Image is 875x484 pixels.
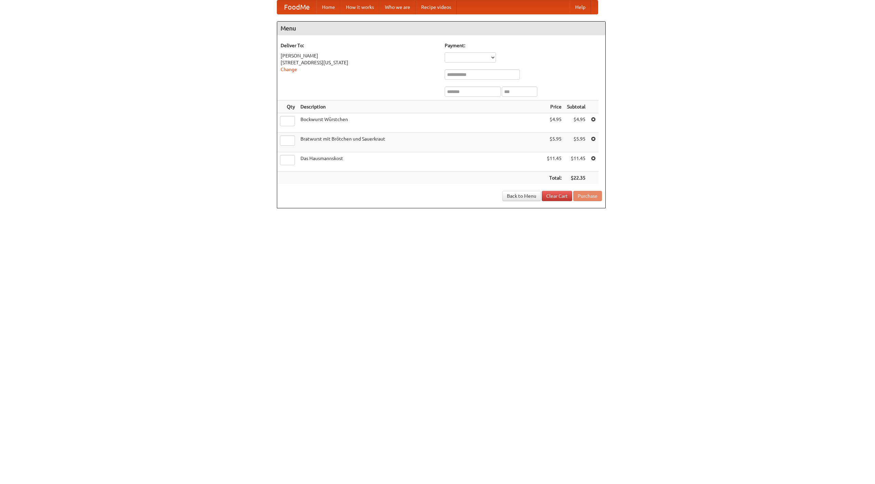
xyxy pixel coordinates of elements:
[570,0,591,14] a: Help
[281,52,438,59] div: [PERSON_NAME]
[281,59,438,66] div: [STREET_ADDRESS][US_STATE]
[544,172,564,184] th: Total:
[544,113,564,133] td: $4.95
[544,101,564,113] th: Price
[445,42,602,49] h5: Payment:
[317,0,340,14] a: Home
[281,42,438,49] h5: Deliver To:
[544,133,564,152] td: $5.95
[298,113,544,133] td: Bockwurst Würstchen
[544,152,564,172] td: $11.45
[277,0,317,14] a: FoodMe
[502,191,541,201] a: Back to Menu
[281,67,297,72] a: Change
[340,0,379,14] a: How it works
[542,191,572,201] a: Clear Cart
[379,0,416,14] a: Who we are
[416,0,457,14] a: Recipe videos
[564,172,588,184] th: $22.35
[573,191,602,201] button: Purchase
[277,22,605,35] h4: Menu
[277,101,298,113] th: Qty
[564,101,588,113] th: Subtotal
[298,152,544,172] td: Das Hausmannskost
[564,133,588,152] td: $5.95
[298,133,544,152] td: Bratwurst mit Brötchen und Sauerkraut
[298,101,544,113] th: Description
[564,152,588,172] td: $11.45
[564,113,588,133] td: $4.95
